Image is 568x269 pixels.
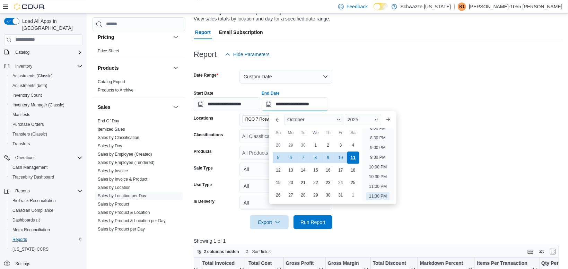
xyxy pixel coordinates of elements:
span: Canadian Compliance [10,206,82,215]
div: day-30 [323,190,334,201]
div: day-24 [335,177,346,188]
span: 2025 [348,117,358,122]
span: Purchase Orders [12,122,44,127]
div: day-23 [323,177,334,188]
span: Hide Parameters [233,51,270,58]
div: day-19 [273,177,284,188]
a: Sales by Product per Day [98,227,145,232]
li: 11:30 PM [366,192,390,200]
span: Transfers (Classic) [12,131,47,137]
a: Sales by Classification [98,135,139,140]
div: Total Discount [373,260,410,267]
button: All [239,179,332,193]
div: Pricing [92,47,185,58]
button: Catalog [12,48,32,57]
h3: Report [194,50,217,59]
span: Metrc Reconciliation [12,227,50,233]
a: Sales by Product [98,202,129,207]
span: Adjustments (beta) [10,81,82,90]
div: day-30 [298,140,309,151]
span: Adjustments (Classic) [12,73,53,79]
span: Operations [12,154,82,162]
label: End Date [262,90,280,96]
button: Pricing [172,33,180,41]
li: 9:00 PM [367,144,388,152]
div: day-1 [348,190,359,201]
span: Settings [15,261,30,267]
li: 10:30 PM [366,173,390,181]
button: [US_STATE] CCRS [7,244,85,254]
img: Cova [14,3,45,10]
button: Next month [383,114,394,125]
span: Reports [12,237,27,242]
button: Keyboard shortcuts [526,248,535,256]
span: Settings [12,259,82,268]
label: Date Range [194,72,218,78]
span: Sales by Product & Location per Day [98,218,166,224]
span: Traceabilty Dashboard [12,174,54,180]
button: 2 columns hidden [194,248,242,256]
span: Products to Archive [98,87,133,93]
div: day-28 [298,190,309,201]
span: Cash Management [12,165,47,170]
a: Sales by Invoice [98,168,128,173]
label: Locations [194,115,213,121]
span: Itemized Sales [98,127,125,132]
div: Items Per Transaction [477,260,532,267]
span: Sort fields [252,249,271,254]
a: Products to Archive [98,88,133,93]
p: [PERSON_NAME]-1055 [PERSON_NAME] [469,2,562,11]
span: BioTrack Reconciliation [12,198,56,203]
a: Transfers (Classic) [10,130,50,138]
button: Adjustments (beta) [7,81,85,90]
a: Catalog Export [98,79,125,84]
li: 8:30 PM [367,134,388,142]
span: Reports [12,187,82,195]
button: Enter fullscreen [549,248,557,256]
button: Transfers [7,139,85,149]
div: day-17 [335,165,346,176]
a: Cash Management [10,163,50,172]
a: Sales by Product & Location [98,210,150,215]
div: day-15 [310,165,321,176]
div: October, 2025 [272,139,359,201]
div: Sales [92,117,185,236]
a: Adjustments (Classic) [10,72,55,80]
div: Gross Profit [286,260,318,267]
input: Dark Mode [374,3,388,10]
div: Button. Open the month selector. October is currently selected. [285,114,343,125]
div: day-31 [335,190,346,201]
div: day-11 [347,151,359,164]
span: Feedback [347,3,368,10]
span: Dashboards [10,216,82,224]
a: Metrc Reconciliation [10,226,53,234]
li: 11:00 PM [366,182,390,191]
div: day-29 [310,190,321,201]
div: day-8 [310,152,321,163]
span: Sales by Day [98,143,122,149]
input: Press the down key to enter a popover containing a calendar. Press the escape key to close the po... [262,97,328,111]
button: Sort fields [243,248,273,256]
span: R1 [459,2,464,11]
a: Canadian Compliance [10,206,56,215]
button: Sales [98,104,170,111]
div: Mo [285,127,296,138]
button: Run Report [294,215,332,229]
span: Sales by Location per Day [98,193,146,199]
a: Inventory Manager (Classic) [10,101,67,109]
button: Catalog [1,47,85,57]
div: day-18 [348,165,359,176]
span: Transfers (Classic) [10,130,82,138]
span: Traceabilty Dashboard [10,173,82,181]
span: Reports [15,188,30,194]
div: Total Invoiced [202,260,238,267]
a: Purchase Orders [10,120,47,129]
div: Gross Margin [328,260,363,267]
span: Inventory Manager (Classic) [12,102,64,108]
button: Transfers (Classic) [7,129,85,139]
a: Sales by Employee (Created) [98,152,152,157]
button: Inventory Count [7,90,85,100]
div: day-2 [323,140,334,151]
